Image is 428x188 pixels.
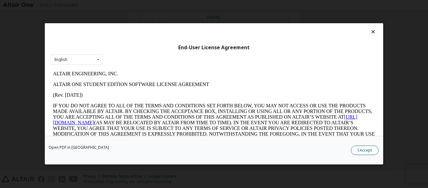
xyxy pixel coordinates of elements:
button: I Accept [351,146,378,155]
p: ALTAIR ONE STUDENT EDITION SOFTWARE LICENSE AGREEMENT [3,13,325,19]
a: Open PDF in [GEOGRAPHIC_DATA] [49,146,109,150]
p: ALTAIR ENGINEERING, INC. [3,3,325,8]
div: English [55,58,67,62]
p: (Rev. [DATE]) [3,24,325,30]
a: [URL][DOMAIN_NAME] [3,46,307,57]
p: IF YOU DO NOT AGREE TO ALL OF THE TERMS AND CONDITIONS SET FORTH BELOW, YOU MAY NOT ACCESS OR USE... [3,35,325,80]
div: End-User License Agreement [50,45,378,51]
